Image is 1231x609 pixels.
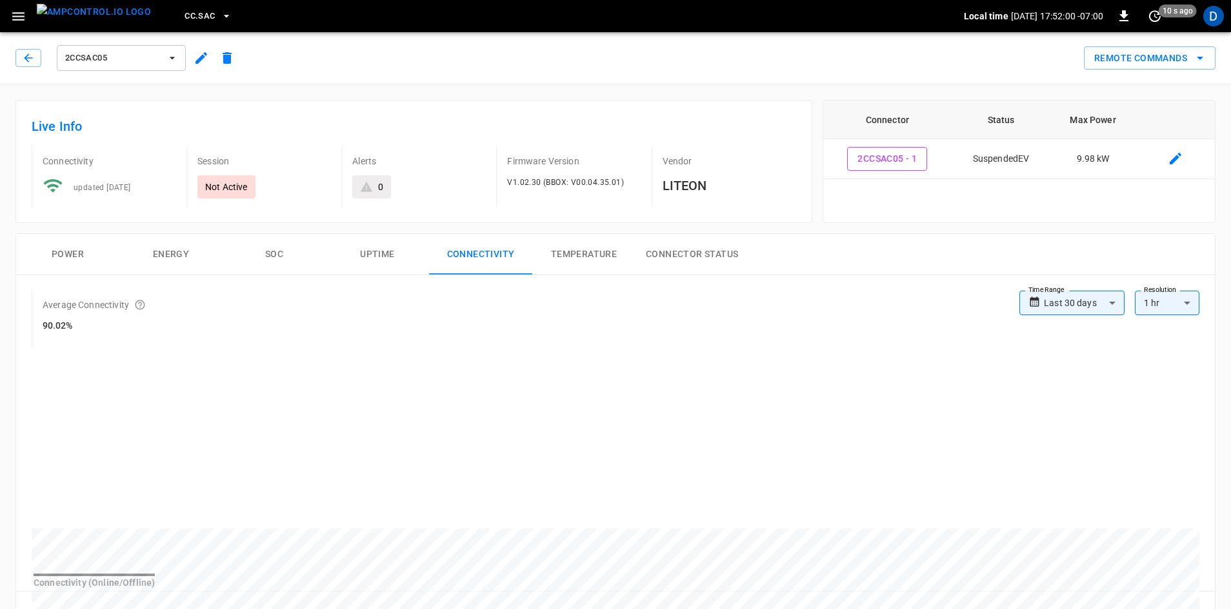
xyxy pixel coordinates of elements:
label: Time Range [1028,285,1065,295]
button: CC.SAC [179,4,237,29]
div: 1 hr [1135,291,1199,315]
button: Temperature [532,234,636,275]
button: Uptime [326,234,429,275]
div: 0 [378,180,383,193]
button: Connector Status [636,234,748,275]
div: Last 30 days [1044,291,1125,315]
button: SOC [223,234,326,275]
p: Connectivity [43,155,176,168]
h6: Live Info [32,116,796,137]
p: [DATE] 17:52:00 -07:00 [1011,10,1103,23]
p: Local time [964,10,1008,23]
span: CC.SAC [185,9,215,24]
th: Status [952,101,1050,139]
h6: 90.02% [43,319,146,333]
button: Remote Commands [1084,46,1216,70]
table: connector table [823,101,1215,179]
span: updated [DATE] [74,183,131,192]
th: Max Power [1050,101,1136,139]
button: 2CCSAC05 [57,45,186,71]
div: profile-icon [1203,6,1224,26]
th: Connector [823,101,952,139]
p: Firmware Version [507,155,641,168]
p: Alerts [352,155,486,168]
button: Power [16,234,119,275]
td: 9.98 kW [1050,139,1136,179]
img: ampcontrol.io logo [37,4,151,20]
span: 2CCSAC05 [65,51,161,66]
h6: LITEON [663,175,796,196]
p: Not Active [205,180,248,193]
button: 2CCSAC05 - 1 [847,147,927,171]
p: Vendor [663,155,796,168]
span: 10 s ago [1159,5,1197,17]
label: Resolution [1144,285,1176,295]
p: Session [197,155,331,168]
span: V1.02.30 (BBOX: V00.04.35.01) [507,178,624,187]
p: Average Connectivity [43,298,129,311]
td: SuspendedEV [952,139,1050,179]
button: set refresh interval [1145,6,1165,26]
div: remote commands options [1084,46,1216,70]
button: Energy [119,234,223,275]
button: Connectivity [429,234,532,275]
